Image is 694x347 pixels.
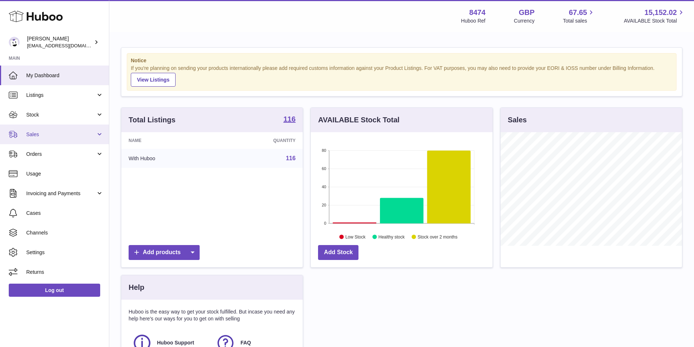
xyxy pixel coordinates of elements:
[26,249,103,256] span: Settings
[318,115,399,125] h3: AVAILABLE Stock Total
[318,245,358,260] a: Add Stock
[121,149,217,168] td: With Huboo
[26,229,103,236] span: Channels
[324,221,326,225] text: 0
[9,37,20,48] img: orders@neshealth.com
[26,72,103,79] span: My Dashboard
[26,131,96,138] span: Sales
[469,8,486,17] strong: 8474
[345,234,366,239] text: Low Stock
[26,92,96,99] span: Listings
[624,17,685,24] span: AVAILABLE Stock Total
[131,73,176,87] a: View Listings
[322,203,326,207] text: 20
[514,17,535,24] div: Currency
[157,339,194,346] span: Huboo Support
[322,185,326,189] text: 40
[129,115,176,125] h3: Total Listings
[644,8,677,17] span: 15,152.02
[322,166,326,171] text: 60
[379,234,405,239] text: Healthy stock
[27,43,107,48] span: [EMAIL_ADDRESS][DOMAIN_NAME]
[508,115,527,125] h3: Sales
[26,170,103,177] span: Usage
[569,8,587,17] span: 67.65
[461,17,486,24] div: Huboo Ref
[624,8,685,24] a: 15,152.02 AVAILABLE Stock Total
[563,17,595,24] span: Total sales
[519,8,534,17] strong: GBP
[9,284,100,297] a: Log out
[286,155,296,161] a: 116
[26,151,96,158] span: Orders
[283,115,295,124] a: 116
[129,283,144,292] h3: Help
[418,234,458,239] text: Stock over 2 months
[129,308,295,322] p: Huboo is the easy way to get your stock fulfilled. But incase you need any help here's our ways f...
[563,8,595,24] a: 67.65 Total sales
[26,111,96,118] span: Stock
[26,210,103,217] span: Cases
[240,339,251,346] span: FAQ
[129,245,200,260] a: Add products
[121,132,217,149] th: Name
[26,269,103,276] span: Returns
[26,190,96,197] span: Invoicing and Payments
[131,65,673,87] div: If you're planning on sending your products internationally please add required customs informati...
[131,57,673,64] strong: Notice
[217,132,303,149] th: Quantity
[283,115,295,123] strong: 116
[27,35,93,49] div: [PERSON_NAME]
[322,148,326,153] text: 80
